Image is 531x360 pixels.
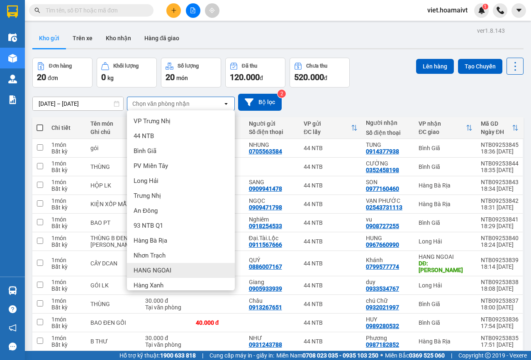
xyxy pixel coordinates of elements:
div: 44 NTB [304,163,358,170]
div: 02543731113 [366,204,402,211]
span: đ [260,75,263,81]
div: NHƯ [249,335,295,341]
span: món [176,75,188,81]
div: Tên món [90,120,137,127]
span: | [202,351,203,360]
div: GÓI LK [90,282,137,289]
sup: 1 [482,4,488,10]
div: HANG NGOAI [419,253,473,260]
div: Phương [366,335,410,341]
span: Bình Giã [134,147,156,155]
span: HANG NGOAI [134,266,171,275]
span: kg [107,75,114,81]
span: question-circle [9,305,17,313]
button: Hàng đã giao [138,28,186,48]
div: Chi tiết [51,124,82,131]
div: 0967660990 [366,241,399,248]
button: caret-down [512,3,526,18]
div: Bất kỳ [51,185,82,192]
div: Bất kỳ [51,323,82,329]
img: warehouse-icon [8,54,17,63]
span: 120.000 [230,72,260,82]
div: 0909471798 [249,204,282,211]
div: gói [90,145,137,151]
div: VẠN PHƯỚC [366,197,410,204]
div: 3R [7,17,65,27]
div: NTB09253845 [481,141,519,148]
div: 1 món [51,197,82,204]
div: ver 1.8.143 [477,26,505,35]
div: 18:24 [DATE] [481,241,519,248]
div: Bất kỳ [51,148,82,155]
div: 44 NTB [304,238,358,245]
div: Đơn hàng [49,63,72,69]
span: viet.hoamaivt [421,5,474,15]
div: 1 món [51,179,82,185]
div: TUNG [366,141,410,148]
span: message [9,343,17,350]
div: NHUNG [249,141,295,148]
div: vu [366,216,410,223]
button: Bộ lọc [238,94,282,111]
span: PV Miền Tây [134,162,168,170]
div: 0909941478 [249,185,282,192]
span: Miền Nam [276,351,378,360]
span: 20 [37,72,46,82]
div: 0933863846 [7,27,65,39]
span: Nhận: [71,8,91,17]
span: search [34,7,40,13]
button: Đã thu120.000đ [225,58,285,88]
span: 20 [166,72,175,82]
div: 0987182852 [366,341,399,348]
span: C : [70,46,76,54]
span: SL [79,59,90,71]
th: Toggle SortBy [414,117,477,139]
span: ⚪️ [380,354,383,357]
div: 44 NTB [304,145,358,151]
div: CƯỜNG [366,160,410,167]
div: 0908727255 [366,223,399,229]
div: 18:35 [DATE] [481,167,519,173]
div: NTB09253840 [481,235,519,241]
input: Select a date range. [33,97,123,110]
div: 1 món [51,160,82,167]
span: Miền Bắc [385,351,445,360]
div: 18:00 [DATE] [481,304,519,311]
div: Bình Giã [419,301,473,307]
div: 0352458198 [366,167,399,173]
div: HUY [366,316,410,323]
div: ĐC giao [419,129,466,135]
div: SON [366,179,410,185]
div: 40.000 đ [196,319,241,326]
img: warehouse-icon [8,286,17,295]
div: 0977160460 [366,185,399,192]
div: NTB09253839 [481,257,519,263]
svg: open [223,100,229,107]
div: 44 NTB [304,282,358,289]
div: chú Chữ [366,297,410,304]
div: QUÝ [249,257,295,263]
img: icon-new-feature [478,7,485,14]
span: plus [171,7,177,13]
span: aim [209,7,215,13]
div: 44 NTB [304,219,358,226]
span: caret-down [515,7,523,14]
div: B THƯ [90,338,137,345]
span: Gửi: [7,8,20,17]
span: Hàng Xanh [134,281,163,289]
div: 44 NTB [304,182,358,189]
button: Trên xe [66,28,99,48]
div: Bình Giã [419,219,473,226]
div: Long Hải [419,238,473,245]
div: Chưa thu [306,63,327,69]
div: Chọn văn phòng nhận [132,100,190,108]
div: Bình Giã [419,319,473,326]
span: Nhơn Trạch [134,251,166,260]
div: NTB09253842 [481,197,519,204]
div: Hàng Bà Rịa [419,338,473,345]
div: Ghi chú [90,129,137,135]
span: An Đông [134,207,158,215]
div: Số điện thoại [366,129,410,136]
div: Bất kỳ [51,223,82,229]
span: Cung cấp máy in - giấy in: [209,351,274,360]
